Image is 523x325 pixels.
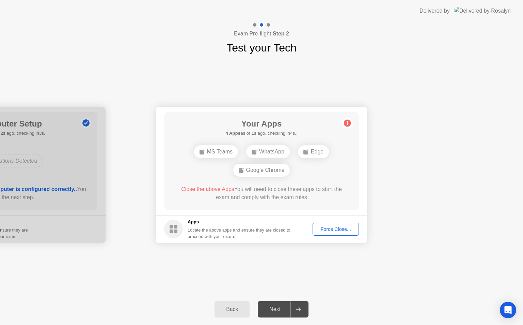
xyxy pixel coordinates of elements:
[225,131,240,136] b: 4 Apps
[225,130,297,137] h5: as of 1s ago, checking in4s..
[188,227,291,240] div: Locate the above apps and ensure they are closed to proceed with your exam.
[188,219,291,225] h5: Apps
[260,306,290,312] div: Next
[313,223,359,236] button: Force Close...
[454,7,511,15] img: Delivered by Rosalyn
[419,7,450,15] div: Delivered by
[298,145,329,158] div: Edge
[226,40,297,56] h1: Test your Tech
[194,145,238,158] div: MS Teams
[234,30,289,38] h4: Exam Pre-flight:
[315,226,356,232] div: Force Close...
[225,118,297,130] h1: Your Apps
[273,31,289,36] b: Step 2
[258,301,308,317] button: Next
[181,186,234,192] span: Close the above Apps
[215,301,250,317] button: Back
[246,145,290,158] div: WhatsApp
[174,185,349,202] div: You will need to close these apps to start the exam and comply with the exam rules
[233,164,290,177] div: Google Chrome
[500,302,516,318] div: Open Intercom Messenger
[217,306,248,312] div: Back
